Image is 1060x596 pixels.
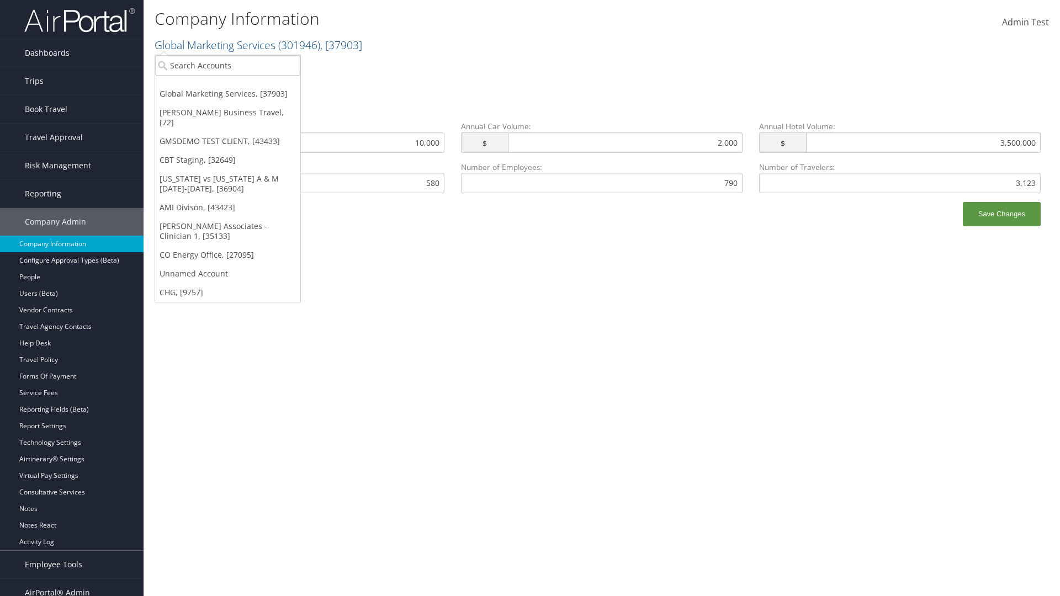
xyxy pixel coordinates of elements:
h1: Company Information [155,7,751,30]
input: Annual Hotel Volume: $ [806,132,1041,153]
img: airportal-logo.png [24,7,135,33]
span: Reporting [25,180,61,207]
a: Admin Test [1002,6,1049,40]
span: Risk Management [25,152,91,179]
label: Annual Air Volume: [163,121,444,161]
label: Annual Air Bookings: [163,162,444,193]
a: Unnamed Account [155,264,300,283]
button: Save Changes [963,202,1041,226]
label: Number of Employees: [461,162,743,193]
a: [PERSON_NAME] Business Travel, [72] [155,103,300,132]
input: Annual Air Volume: $ [210,132,444,153]
input: Number of Travelers: [759,173,1041,193]
a: [PERSON_NAME] Associates - Clinician 1, [35133] [155,217,300,246]
a: CO Energy Office, [27095] [155,246,300,264]
span: Employee Tools [25,551,82,578]
input: Annual Air Bookings: [163,173,444,193]
span: ( 301946 ) [278,38,320,52]
input: Annual Car Volume: $ [508,132,743,153]
span: Trips [25,67,44,95]
label: Annual Hotel Volume: [759,121,1041,161]
a: CBT Staging, [32649] [155,151,300,169]
label: Annual Car Volume: [461,121,743,161]
input: Search Accounts [155,55,300,76]
span: Dashboards [25,39,70,67]
span: $ [759,132,806,153]
span: , [ 37903 ] [320,38,362,52]
a: Global Marketing Services, [37903] [155,84,300,103]
span: Company Admin [25,208,86,236]
a: [US_STATE] vs [US_STATE] A & M [DATE]-[DATE], [36904] [155,169,300,198]
input: Number of Employees: [461,173,743,193]
span: Book Travel [25,95,67,123]
label: Number of Travelers: [759,162,1041,193]
span: Admin Test [1002,16,1049,28]
span: Travel Approval [25,124,83,151]
a: GMSDEMO TEST CLIENT, [43433] [155,132,300,151]
a: CHG, [9757] [155,283,300,302]
a: Global Marketing Services [155,38,362,52]
a: AMI Divison, [43423] [155,198,300,217]
span: $ [461,132,508,153]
